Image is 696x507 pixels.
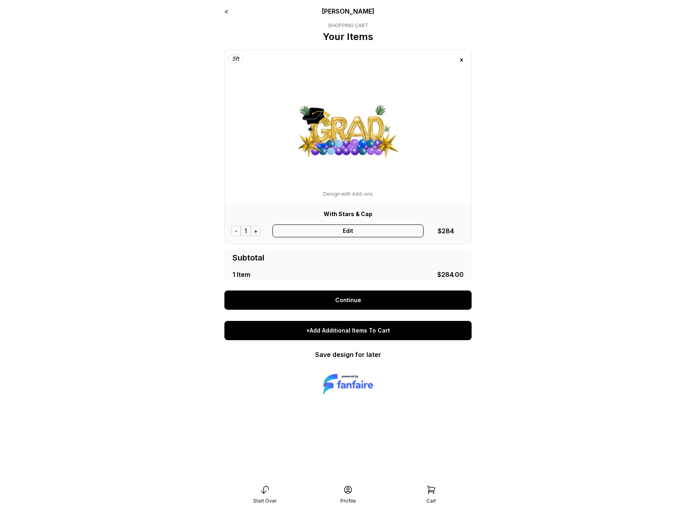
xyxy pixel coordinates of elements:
[426,498,436,504] div: Cart
[274,6,422,16] div: [PERSON_NAME]
[323,22,373,29] div: SHOPPING CART
[323,30,373,43] p: Your Items
[270,69,426,189] img: Design with add-ons
[241,226,251,236] div: 1
[340,498,356,504] div: Profile
[270,191,426,197] div: Design with Add-ons
[323,372,373,397] img: logo
[253,498,277,504] div: Start Over
[232,252,264,263] div: Subtotal
[251,226,260,236] div: +
[272,224,424,237] div: Edit
[455,53,468,66] div: x
[231,226,241,236] div: -
[224,291,472,310] a: Continue
[224,321,472,340] div: +Add Additional Items To Cart
[231,210,465,218] div: With Stars & Cap
[232,270,250,279] div: 1 Item
[224,7,228,15] a: <
[438,226,454,236] div: $284
[437,270,464,279] div: $284.00
[315,351,381,359] a: Save design for later
[228,55,243,63] div: 5 ft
